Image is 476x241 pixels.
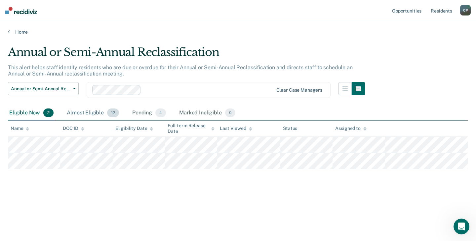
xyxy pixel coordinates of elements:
span: 0 [225,108,235,117]
div: Full-term Release Date [168,123,215,134]
div: Pending4 [131,106,167,120]
div: Name [11,126,29,131]
div: Annual or Semi-Annual Reclassification [8,45,365,64]
span: 4 [155,108,166,117]
div: Assigned to [335,126,366,131]
img: Recidiviz [5,7,37,14]
iframe: Intercom live chat [454,219,469,234]
a: Home [8,29,468,35]
button: CP [460,5,471,15]
div: Almost Eligible12 [65,106,120,120]
span: Annual or Semi-Annual Reclassification [11,86,70,92]
div: C P [460,5,471,15]
span: 12 [107,108,119,117]
div: Status [283,126,297,131]
div: Clear case managers [276,87,322,93]
div: Eligibility Date [115,126,153,131]
div: DOC ID [63,126,84,131]
span: 2 [43,108,54,117]
div: Marked Ineligible0 [178,106,237,120]
div: Eligible Now2 [8,106,55,120]
p: This alert helps staff identify residents who are due or overdue for their Annual or Semi-Annual ... [8,64,353,77]
div: Last Viewed [220,126,252,131]
button: Annual or Semi-Annual Reclassification [8,82,79,95]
